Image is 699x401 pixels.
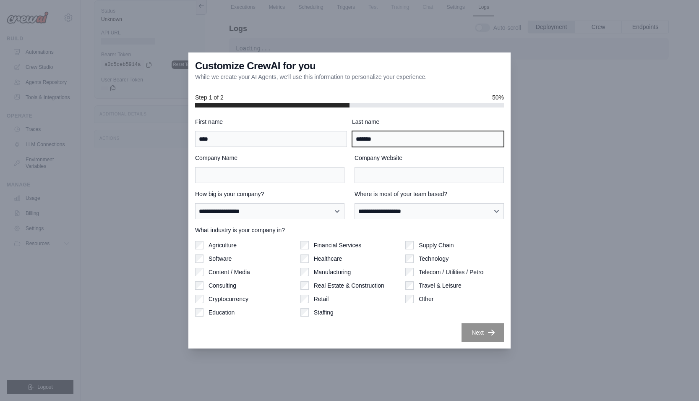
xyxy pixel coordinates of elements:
label: Financial Services [314,241,362,249]
label: Agriculture [209,241,237,249]
label: Healthcare [314,254,342,263]
label: Real Estate & Construction [314,281,384,290]
label: First name [195,118,347,126]
div: Widget de chat [657,361,699,401]
label: Telecom / Utilities / Petro [419,268,483,276]
label: How big is your company? [195,190,344,198]
p: While we create your AI Agents, we'll use this information to personalize your experience. [195,73,427,81]
label: Supply Chain [419,241,454,249]
label: Company Website [355,154,504,162]
h3: Customize CrewAI for you [195,59,316,73]
label: Retail [314,295,329,303]
iframe: Chat Widget [657,361,699,401]
label: Where is most of your team based? [355,190,504,198]
label: Last name [352,118,504,126]
label: Consulting [209,281,236,290]
label: Technology [419,254,449,263]
label: What industry is your company in? [195,226,504,234]
label: Manufacturing [314,268,351,276]
label: Travel & Leisure [419,281,461,290]
label: Software [209,254,232,263]
button: Next [462,323,504,342]
label: Company Name [195,154,344,162]
label: Other [419,295,433,303]
label: Cryptocurrency [209,295,248,303]
label: Staffing [314,308,334,317]
label: Content / Media [209,268,250,276]
span: Step 1 of 2 [195,93,224,102]
span: 50% [492,93,504,102]
label: Education [209,308,235,317]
